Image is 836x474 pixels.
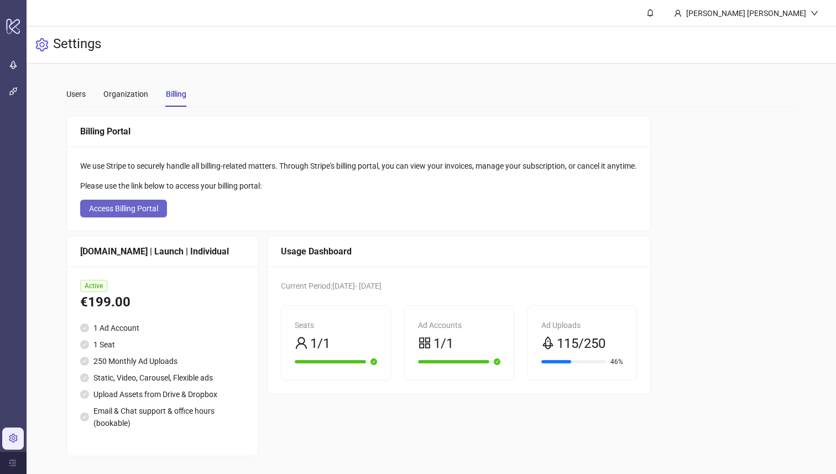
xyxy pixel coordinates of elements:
div: Usage Dashboard [281,244,637,258]
div: [DOMAIN_NAME] | Launch | Individual [80,244,244,258]
span: check-circle [80,390,89,399]
div: Billing Portal [80,124,637,138]
div: [PERSON_NAME] [PERSON_NAME] [682,7,811,19]
li: Upload Assets from Drive & Dropbox [80,388,244,400]
span: Active [80,280,107,292]
li: Static, Video, Carousel, Flexible ads [80,372,244,384]
span: 1/1 [310,334,330,355]
span: 1/1 [433,334,453,355]
span: setting [35,38,49,51]
li: Email & Chat support & office hours (bookable) [80,405,244,429]
li: 1 Ad Account [80,322,244,334]
span: check-circle [80,413,89,421]
div: Ad Uploads [541,319,624,331]
span: Access Billing Portal [89,204,158,213]
div: Users [66,88,86,100]
div: €199.00 [80,292,244,313]
span: check-circle [494,358,500,365]
div: Organization [103,88,148,100]
span: 46% [610,358,623,365]
span: user [295,336,308,350]
span: Current Period: [DATE] - [DATE] [281,282,382,290]
span: appstore [418,336,431,350]
div: Please use the link below to access your billing portal: [80,180,637,192]
div: Ad Accounts [418,319,500,331]
h3: Settings [53,35,101,54]
span: down [811,9,818,17]
span: check-circle [80,324,89,332]
span: menu-unfold [9,459,17,467]
div: Seats [295,319,377,331]
li: 1 Seat [80,338,244,351]
span: check-circle [80,340,89,349]
span: 115/250 [557,334,605,355]
span: bell [646,9,654,17]
span: check-circle [80,357,89,366]
span: rocket [541,336,555,350]
button: Access Billing Portal [80,200,167,217]
div: We use Stripe to securely handle all billing-related matters. Through Stripe's billing portal, yo... [80,160,637,172]
span: check-circle [370,358,377,365]
span: user [674,9,682,17]
li: 250 Monthly Ad Uploads [80,355,244,367]
div: Billing [166,88,186,100]
span: check-circle [80,373,89,382]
